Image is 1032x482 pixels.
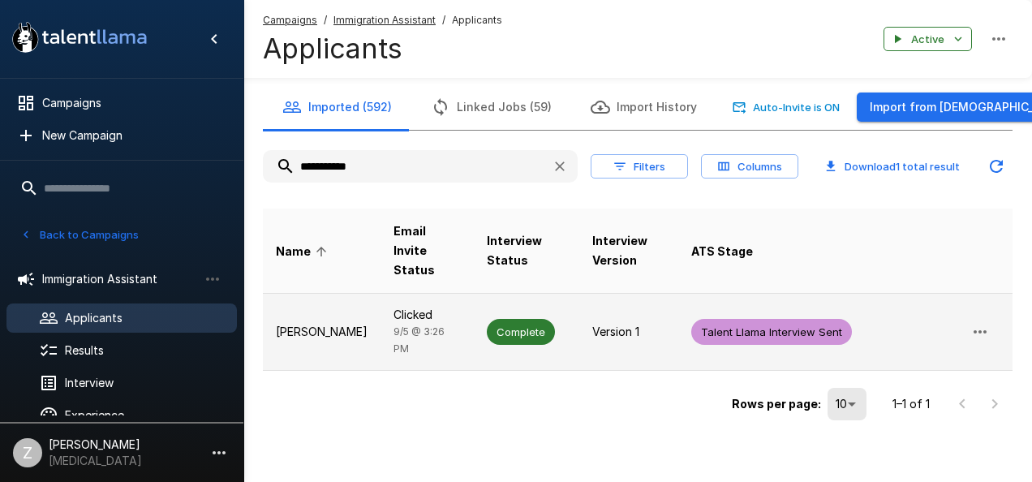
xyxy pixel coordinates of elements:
button: Filters [591,154,688,179]
u: Campaigns [263,14,317,26]
h4: Applicants [263,32,502,66]
span: Talent Llama Interview Sent [691,325,852,340]
button: Active [884,27,972,52]
button: Import History [571,84,716,130]
div: 10 [828,388,866,420]
p: Version 1 [592,324,665,340]
button: Auto-Invite is ON [729,95,844,120]
button: Columns [701,154,798,179]
span: ATS Stage [691,242,753,261]
span: Email Invite Status [393,222,461,280]
span: / [324,12,327,28]
span: Applicants [452,12,502,28]
p: [PERSON_NAME] [276,324,368,340]
span: Interview Status [487,231,566,270]
button: Download1 total result [811,154,974,179]
button: Updated Today - 12:56 PM [980,150,1013,183]
p: 1–1 of 1 [892,396,930,412]
span: Name [276,242,332,261]
span: 9/5 @ 3:26 PM [393,325,445,355]
button: Imported (592) [263,84,411,130]
p: Clicked [393,307,461,323]
span: Complete [487,325,555,340]
u: Immigration Assistant [333,14,436,26]
button: Linked Jobs (59) [411,84,571,130]
span: / [442,12,445,28]
p: Rows per page: [732,396,821,412]
span: Interview Version [592,231,665,270]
